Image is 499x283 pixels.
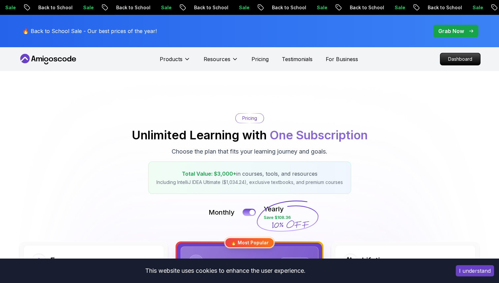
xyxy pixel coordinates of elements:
[389,4,411,11] p: Sale
[189,4,234,11] p: Back to School
[440,53,480,65] p: Dashboard
[172,147,327,156] p: Choose the plan that fits your learning journey and goals.
[242,115,257,122] p: Pricing
[326,55,358,63] a: For Business
[267,4,312,11] p: Back to School
[345,4,389,11] p: Back to School
[182,170,236,177] span: Total Value: $3,000+
[467,4,488,11] p: Sale
[156,170,343,178] p: in courses, tools, and resources
[33,4,78,11] p: Back to School
[438,27,464,35] p: Grab Now
[160,55,190,68] button: Products
[132,128,368,142] h2: Unlimited Learning with
[207,257,220,267] h2: Pro
[440,53,481,65] a: Dashboard
[312,4,333,11] p: Sale
[204,55,230,63] p: Resources
[156,4,177,11] p: Sale
[204,55,238,68] button: Resources
[362,255,391,266] h2: Lifetime
[209,208,235,217] p: Monthly
[22,27,157,35] p: 🔥 Back to School Sale - Our best prices of the year!
[50,255,67,266] h2: Free
[111,4,156,11] p: Back to School
[251,55,269,63] a: Pricing
[422,4,467,11] p: Back to School
[282,55,313,63] a: Testimonials
[5,264,446,278] div: This website uses cookies to enhance the user experience.
[78,4,99,11] p: Sale
[456,265,494,276] button: Accept cookies
[234,4,255,11] p: Sale
[270,128,368,142] span: One Subscription
[156,179,343,186] p: Including IntelliJ IDEA Ultimate ($1,034.24), exclusive textbooks, and premium courses
[160,55,183,63] p: Products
